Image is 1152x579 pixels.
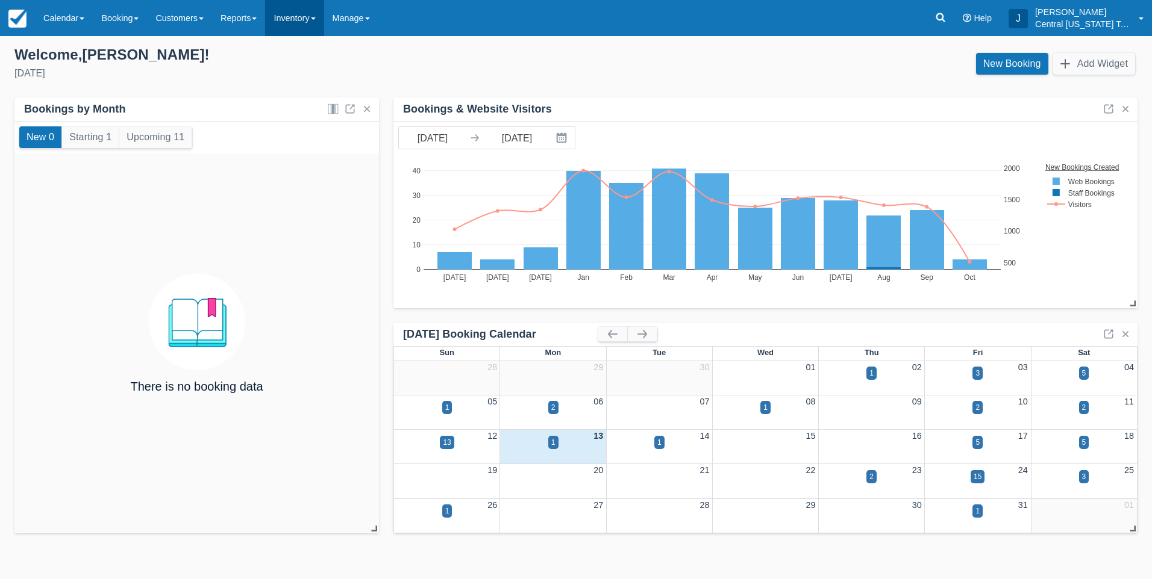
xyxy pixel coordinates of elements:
[700,431,709,441] a: 14
[1124,362,1134,372] a: 04
[974,471,981,482] div: 15
[1082,368,1086,379] div: 5
[869,368,874,379] div: 1
[700,465,709,475] a: 21
[403,102,552,116] div: Bookings & Website Visitors
[912,397,922,406] a: 09
[487,431,497,441] a: 12
[551,402,556,413] div: 2
[963,14,971,22] i: Help
[1018,431,1028,441] a: 17
[912,465,922,475] a: 23
[700,500,709,510] a: 28
[1018,500,1028,510] a: 31
[975,506,980,516] div: 1
[806,465,816,475] a: 22
[593,500,603,510] a: 27
[24,102,126,116] div: Bookings by Month
[487,397,497,406] a: 05
[1082,402,1086,413] div: 2
[483,127,551,149] input: End Date
[974,13,992,23] span: Help
[1078,348,1090,357] span: Sat
[912,362,922,372] a: 02
[806,500,816,510] a: 29
[757,348,774,357] span: Wed
[865,348,879,357] span: Thu
[1047,163,1121,171] text: New Bookings Created
[700,397,709,406] a: 07
[1009,9,1028,28] div: J
[445,402,449,413] div: 1
[399,127,466,149] input: Start Date
[1124,465,1134,475] a: 25
[487,465,497,475] a: 19
[487,500,497,510] a: 26
[975,402,980,413] div: 2
[975,368,980,379] div: 3
[912,500,922,510] a: 30
[1035,18,1132,30] p: Central [US_STATE] Tours
[806,362,816,372] a: 01
[593,397,603,406] a: 06
[869,471,874,482] div: 2
[1035,6,1132,18] p: [PERSON_NAME]
[1018,465,1028,475] a: 24
[1053,53,1135,75] button: Add Widget
[403,327,598,341] div: [DATE] Booking Calendar
[1018,397,1028,406] a: 10
[763,402,768,413] div: 1
[487,362,497,372] a: 28
[8,10,27,28] img: checkfront-main-nav-mini-logo.png
[130,380,263,393] h4: There is no booking data
[593,465,603,475] a: 20
[119,126,192,148] button: Upcoming 11
[806,431,816,441] a: 15
[1082,437,1086,448] div: 5
[439,348,454,357] span: Sun
[593,362,603,372] a: 29
[973,348,983,357] span: Fri
[149,274,245,370] img: booking.png
[1018,362,1028,372] a: 03
[1124,397,1134,406] a: 11
[445,506,449,516] div: 1
[14,46,566,64] div: Welcome , [PERSON_NAME] !
[14,66,566,81] div: [DATE]
[912,431,922,441] a: 16
[975,437,980,448] div: 5
[976,53,1048,75] a: New Booking
[657,437,662,448] div: 1
[19,126,61,148] button: New 0
[806,397,816,406] a: 08
[1124,431,1134,441] a: 18
[551,437,556,448] div: 1
[551,127,575,149] button: Interact with the calendar and add the check-in date for your trip.
[1082,471,1086,482] div: 3
[545,348,562,357] span: Mon
[1124,500,1134,510] a: 01
[700,362,709,372] a: 30
[62,126,119,148] button: Starting 1
[653,348,666,357] span: Tue
[593,431,603,441] a: 13
[443,437,451,448] div: 13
